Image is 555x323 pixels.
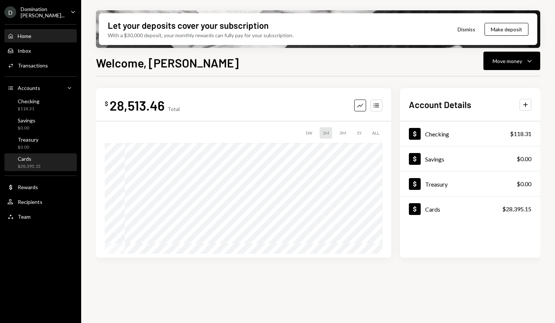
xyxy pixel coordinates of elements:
[354,127,365,139] div: 1Y
[105,100,108,107] div: $
[18,85,40,91] div: Accounts
[18,136,38,143] div: Treasury
[400,197,540,221] a: Cards$28,395.15
[110,97,165,114] div: 28,513.46
[4,115,77,133] a: Savings$0.00
[18,98,39,104] div: Checking
[483,52,540,70] button: Move money
[400,171,540,196] a: Treasury$0.00
[4,210,77,223] a: Team
[493,57,522,65] div: Move money
[4,59,77,72] a: Transactions
[96,55,239,70] h1: Welcome, [PERSON_NAME]
[18,199,42,205] div: Recipients
[108,31,293,39] div: With a $30,000 deposit, your monthly rewards can fully pay for your subscription.
[18,156,41,162] div: Cards
[425,156,444,163] div: Savings
[425,206,440,213] div: Cards
[502,205,531,213] div: $28,395.15
[18,125,35,131] div: $0.00
[18,184,38,190] div: Rewards
[400,146,540,171] a: Savings$0.00
[517,180,531,188] div: $0.00
[18,48,31,54] div: Inbox
[448,21,485,38] button: Dismiss
[18,33,31,39] div: Home
[4,96,77,114] a: Checking$118.31
[510,129,531,138] div: $118.31
[18,106,39,112] div: $118.31
[4,44,77,57] a: Inbox
[302,127,315,139] div: 1W
[485,23,528,36] button: Make deposit
[21,6,65,18] div: Domination [PERSON_NAME]...
[18,163,41,170] div: $28,395.15
[337,127,349,139] div: 3M
[409,98,471,111] h2: Account Details
[4,195,77,208] a: Recipients
[18,117,35,124] div: Savings
[400,121,540,146] a: Checking$118.31
[4,180,77,194] a: Rewards
[320,127,332,139] div: 1M
[168,106,180,112] div: Total
[18,213,31,220] div: Team
[18,144,38,150] div: $0.00
[4,153,77,171] a: Cards$28,395.15
[108,19,269,31] div: Let your deposits cover your subscription
[425,131,449,138] div: Checking
[18,62,48,69] div: Transactions
[4,134,77,152] a: Treasury$0.00
[4,29,77,42] a: Home
[4,6,16,18] div: D
[517,154,531,163] div: $0.00
[4,81,77,94] a: Accounts
[425,181,448,188] div: Treasury
[369,127,382,139] div: ALL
